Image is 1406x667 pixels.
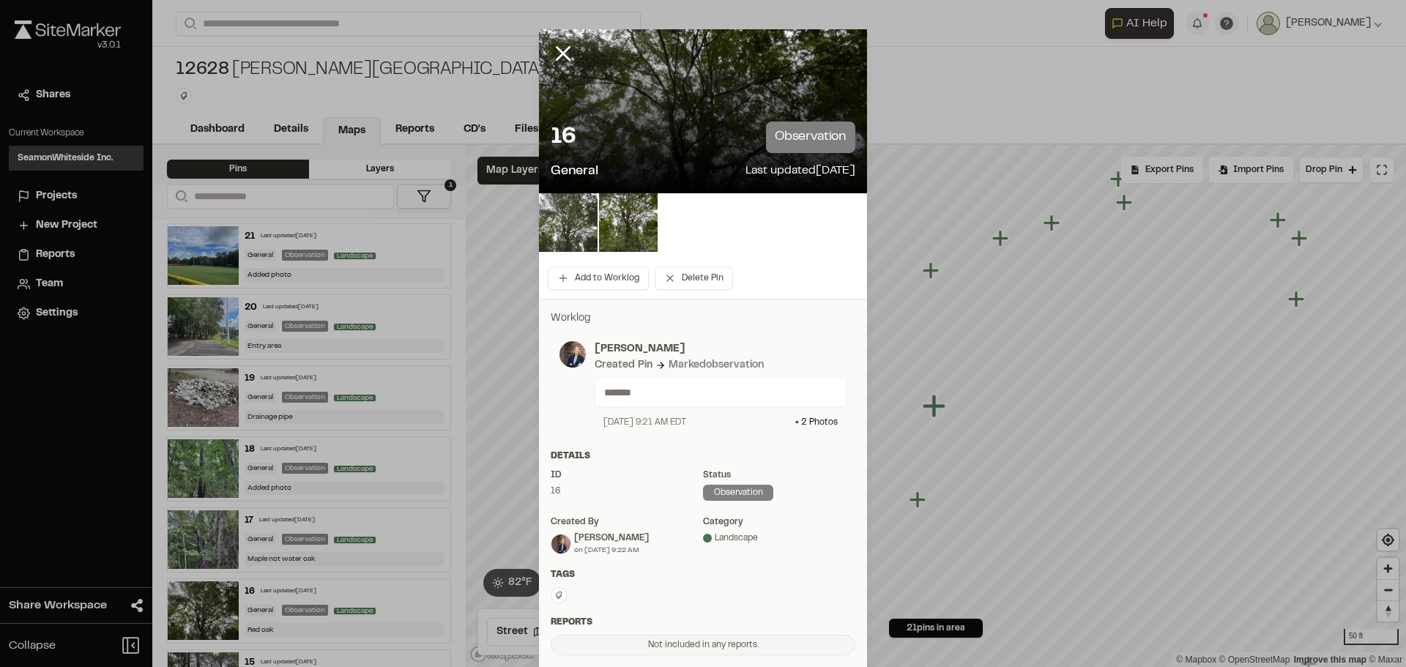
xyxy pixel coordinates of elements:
[551,635,855,655] div: Not included in any reports.
[795,416,838,429] div: + 2 Photo s
[551,534,570,554] img: Mary Martinich
[703,485,773,501] div: observation
[551,616,855,629] div: Reports
[745,162,855,182] p: Last updated [DATE]
[551,515,703,529] div: Created by
[551,587,567,603] button: Edit Tags
[599,193,658,252] img: file
[655,267,733,290] button: Delete Pin
[603,416,686,429] div: [DATE] 9:21 AM EDT
[551,310,855,327] p: Worklog
[595,341,847,357] p: [PERSON_NAME]
[574,532,649,545] div: [PERSON_NAME]
[539,193,598,252] img: file
[766,122,855,153] p: observation
[559,341,586,368] img: photo
[703,469,855,482] div: Status
[703,532,855,545] div: Landscape
[548,267,649,290] button: Add to Worklog
[574,545,649,556] div: on [DATE] 9:22 AM
[669,357,764,373] div: Marked observation
[551,469,703,482] div: ID
[595,357,652,373] div: Created Pin
[703,515,855,529] div: category
[551,162,598,182] p: General
[551,485,703,498] div: 16
[551,123,576,152] p: 16
[551,568,855,581] div: Tags
[551,450,855,463] div: Details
